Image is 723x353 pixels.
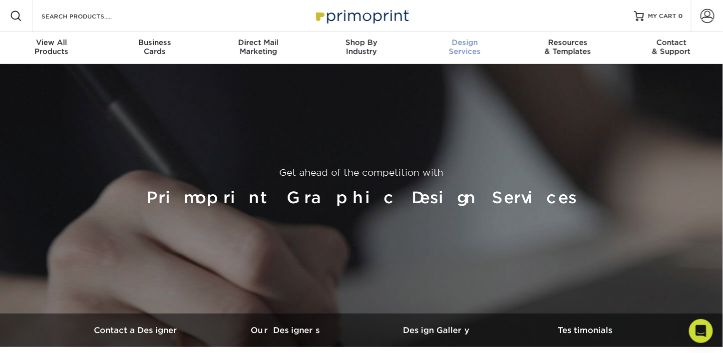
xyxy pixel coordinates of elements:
div: Cards [103,38,207,56]
span: Contact [620,38,723,47]
h3: Our Designers [212,326,361,335]
a: Direct MailMarketing [207,32,310,64]
div: Industry [310,38,413,56]
a: Shop ByIndustry [310,32,413,64]
div: Open Intercom Messenger [689,319,713,343]
a: BusinessCards [103,32,207,64]
h1: Primoprint Graphic Design Services [66,184,657,212]
h3: Contact a Designer [62,326,212,335]
a: Our Designers [212,314,361,347]
span: Resources [516,38,620,47]
a: Design Gallery [361,314,511,347]
a: DesignServices [413,32,516,64]
iframe: Google Customer Reviews [2,323,85,350]
input: SEARCH PRODUCTS..... [40,10,138,22]
a: Contact a Designer [62,314,212,347]
span: Design [413,38,516,47]
div: & Support [620,38,723,56]
div: Services [413,38,516,56]
p: Get ahead of the competition with [66,166,657,180]
span: 0 [679,12,683,19]
h3: Testimonials [511,326,661,335]
a: Resources& Templates [516,32,620,64]
span: Shop By [310,38,413,47]
div: & Templates [516,38,620,56]
span: Direct Mail [207,38,310,47]
a: Contact& Support [620,32,723,64]
span: MY CART [648,12,677,20]
h3: Design Gallery [361,326,511,335]
span: Business [103,38,207,47]
a: Testimonials [511,314,661,347]
div: Marketing [207,38,310,56]
img: Primoprint [312,5,411,26]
